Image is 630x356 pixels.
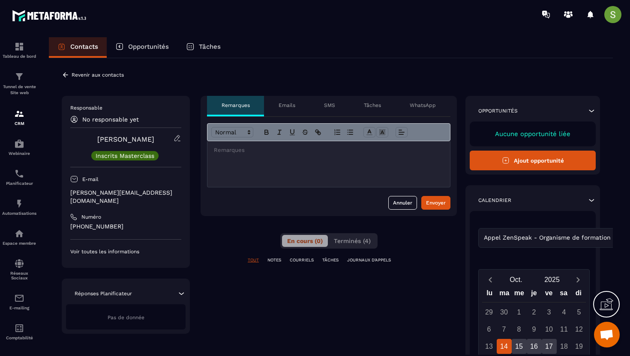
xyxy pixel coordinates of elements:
[556,287,571,302] div: sa
[572,305,587,320] div: 5
[282,235,328,247] button: En cours (0)
[329,235,376,247] button: Terminés (4)
[2,65,36,102] a: formationformationTunnel de vente Site web
[572,322,587,337] div: 12
[512,339,527,354] div: 15
[478,107,518,114] p: Opportunités
[512,305,527,320] div: 1
[72,72,124,78] p: Revenir aux contacts
[2,317,36,347] a: accountantaccountantComptabilité
[542,305,557,320] div: 3
[557,322,572,337] div: 11
[70,222,181,231] p: [PHONE_NUMBER]
[421,196,450,210] button: Envoyer
[75,290,132,297] p: Réponses Planificateur
[542,322,557,337] div: 10
[14,71,24,82] img: formation
[478,130,587,138] p: Aucune opportunité liée
[594,322,620,347] div: Ouvrir le chat
[287,237,323,244] span: En cours (0)
[12,8,89,24] img: logo
[364,102,381,109] p: Tâches
[248,257,259,263] p: TOUT
[2,271,36,280] p: Réseaux Sociaux
[222,102,250,109] p: Remarques
[82,116,139,123] p: No responsable yet
[2,306,36,310] p: E-mailing
[2,335,36,340] p: Comptabilité
[482,322,497,337] div: 6
[2,192,36,222] a: automationsautomationsAutomatisations
[542,339,557,354] div: 17
[410,102,436,109] p: WhatsApp
[2,222,36,252] a: automationsautomationsEspace membre
[482,287,497,302] div: lu
[2,241,36,246] p: Espace membre
[322,257,339,263] p: TÂCHES
[497,322,512,337] div: 7
[570,274,586,285] button: Next month
[14,169,24,179] img: scheduler
[527,287,542,302] div: je
[534,272,570,287] button: Open years overlay
[14,42,24,52] img: formation
[2,121,36,126] p: CRM
[82,176,99,183] p: E-mail
[426,199,446,207] div: Envoyer
[557,339,572,354] div: 18
[14,258,24,269] img: social-network
[541,287,556,302] div: ve
[2,84,36,96] p: Tunnel de vente Site web
[2,102,36,132] a: formationformationCRM
[14,293,24,303] img: email
[290,257,314,263] p: COURRIELS
[2,211,36,216] p: Automatisations
[70,43,98,50] p: Contacts
[267,257,281,263] p: NOTES
[81,214,101,220] p: Numéro
[498,272,534,287] button: Open months overlay
[96,153,154,159] p: Inscrits Masterclass
[2,162,36,192] a: schedulerschedulerPlanificateur
[49,37,107,58] a: Contacts
[14,228,24,239] img: automations
[107,37,177,58] a: Opportunités
[497,287,512,302] div: ma
[2,287,36,317] a: emailemailE-mailing
[497,339,512,354] div: 14
[2,35,36,65] a: formationformationTableau de bord
[324,102,335,109] p: SMS
[334,237,371,244] span: Terminés (4)
[2,151,36,156] p: Webinaire
[14,323,24,333] img: accountant
[482,339,497,354] div: 13
[470,151,596,170] button: Ajout opportunité
[177,37,229,58] a: Tâches
[478,197,511,204] p: Calendrier
[128,43,169,50] p: Opportunités
[2,132,36,162] a: automationsautomationsWebinaire
[497,305,512,320] div: 30
[557,305,572,320] div: 4
[14,109,24,119] img: formation
[571,287,586,302] div: di
[97,135,154,143] a: [PERSON_NAME]
[14,139,24,149] img: automations
[199,43,221,50] p: Tâches
[279,102,295,109] p: Emails
[347,257,391,263] p: JOURNAUX D'APPELS
[2,181,36,186] p: Planificateur
[527,322,542,337] div: 9
[512,322,527,337] div: 8
[70,104,181,111] p: Responsable
[14,199,24,209] img: automations
[482,274,498,285] button: Previous month
[612,233,619,243] input: Search for option
[70,248,181,255] p: Voir toutes les informations
[108,314,144,320] span: Pas de donnée
[2,252,36,287] a: social-networksocial-networkRéseaux Sociaux
[482,305,497,320] div: 29
[512,287,527,302] div: me
[2,54,36,59] p: Tableau de bord
[572,339,587,354] div: 19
